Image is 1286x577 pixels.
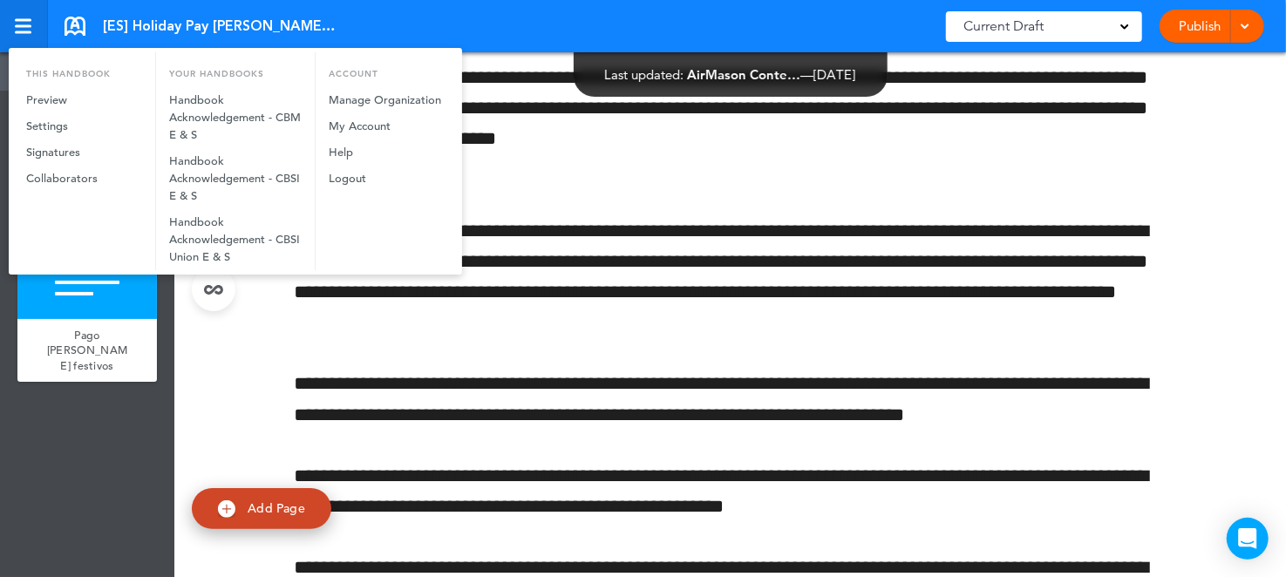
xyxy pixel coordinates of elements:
[316,139,457,166] a: Help
[13,87,155,113] a: Preview
[156,52,315,87] li: Your Handbooks
[13,139,155,166] a: Signatures
[316,113,457,139] a: My Account
[316,52,457,87] li: Account
[156,87,315,148] a: Handbook Acknowledgement - CBM E & S
[316,166,457,192] a: Logout
[13,113,155,139] a: Settings
[156,148,315,209] a: Handbook Acknowledgement - CBSI E & S
[13,52,155,87] li: This handbook
[316,87,457,113] a: Manage Organization
[1227,518,1269,560] div: Open Intercom Messenger
[13,166,155,192] a: Collaborators
[156,209,315,270] a: Handbook Acknowledgement - CBSI Union E & S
